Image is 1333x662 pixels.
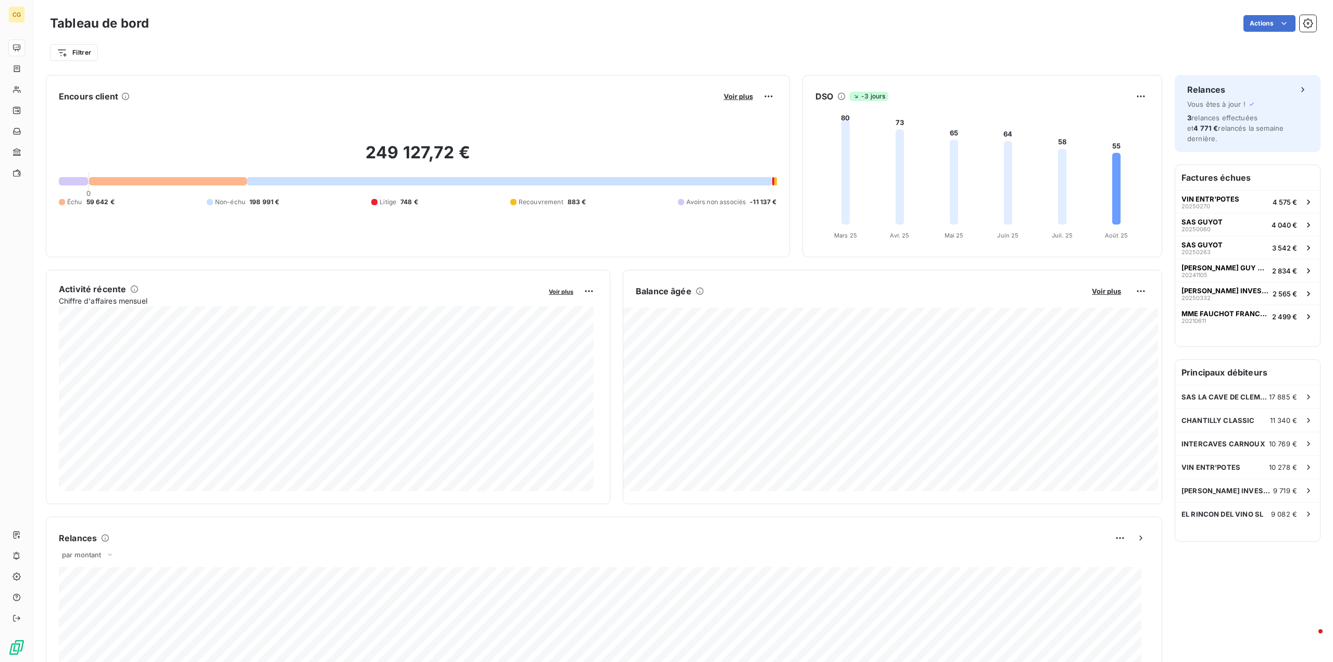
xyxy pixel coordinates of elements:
span: Vous êtes à jour ! [1187,100,1246,108]
tspan: Mai 25 [944,232,963,239]
span: 17 885 € [1269,393,1297,401]
span: Chiffre d'affaires mensuel [59,295,542,306]
span: MME FAUCHOT FRANCOISE [1181,309,1268,318]
h6: DSO [815,90,833,103]
h6: Activité récente [59,283,126,295]
span: EL RINCON DEL VINO SL [1181,510,1263,518]
span: VIN ENTR'POTES [1181,463,1240,471]
span: 748 € [400,197,418,207]
span: 2 565 € [1273,290,1297,298]
span: 2 834 € [1272,267,1297,275]
span: Voir plus [1092,287,1121,295]
span: 59 642 € [86,197,115,207]
button: Filtrer [50,44,98,61]
button: Voir plus [546,286,576,296]
tspan: Juil. 25 [1052,232,1073,239]
span: 20210611 [1181,318,1206,324]
div: CG [8,6,25,23]
button: Voir plus [1089,286,1124,296]
span: relances effectuées et relancés la semaine dernière. [1187,114,1284,143]
span: 20250270 [1181,203,1210,209]
tspan: Mars 25 [834,232,857,239]
span: 883 € [568,197,586,207]
button: Actions [1243,15,1296,32]
span: Recouvrement [519,197,563,207]
button: [PERSON_NAME] INVESTISSEMENT202503322 565 € [1175,282,1320,305]
button: VIN ENTR'POTES202502704 575 € [1175,190,1320,213]
span: 10 278 € [1269,463,1297,471]
span: 20250263 [1181,249,1211,255]
span: [PERSON_NAME] INVESTISSEMENT [1181,286,1268,295]
h2: 249 127,72 € [59,142,777,173]
tspan: Juin 25 [997,232,1018,239]
h6: Balance âgée [636,285,691,297]
span: Échu [67,197,82,207]
span: 11 340 € [1270,416,1297,424]
span: 20250060 [1181,226,1211,232]
span: Non-échu [215,197,245,207]
span: -3 jours [850,92,888,101]
span: Avoirs non associés [686,197,746,207]
span: VIN ENTR'POTES [1181,195,1239,203]
span: [PERSON_NAME] INVESTISSEMENT [1181,486,1273,495]
span: 198 991 € [249,197,279,207]
h6: Principaux débiteurs [1175,360,1320,385]
img: Logo LeanPay [8,639,25,656]
span: 0 [86,189,91,197]
h6: Encours client [59,90,118,103]
span: 4 771 € [1193,124,1218,132]
tspan: Avr. 25 [890,232,909,239]
span: Voir plus [724,92,753,101]
tspan: Août 25 [1105,232,1128,239]
span: par montant [62,551,102,559]
span: 4 040 € [1272,221,1297,229]
h3: Tableau de bord [50,14,149,33]
span: [PERSON_NAME] GUY & [PERSON_NAME] [1181,264,1268,272]
span: SAS GUYOT [1181,241,1223,249]
span: 2 499 € [1272,313,1297,321]
span: -11 137 € [750,197,776,207]
button: MME FAUCHOT FRANCOISE202106112 499 € [1175,305,1320,328]
span: 3 542 € [1272,244,1297,252]
span: CHANTILLY CLASSIC [1181,416,1255,424]
span: SAS GUYOT [1181,218,1223,226]
span: INTERCAVES CARNOUX [1181,440,1265,448]
span: 9 719 € [1273,486,1297,495]
h6: Relances [1187,83,1225,96]
span: 20241105 [1181,272,1208,278]
span: Voir plus [549,288,573,295]
span: SAS LA CAVE DE CLEMENTINE [1181,393,1269,401]
span: Litige [380,197,396,207]
button: Voir plus [721,92,756,101]
span: 3 [1187,114,1191,122]
h6: Relances [59,532,97,544]
button: SAS GUYOT202500604 040 € [1175,213,1320,236]
span: 4 575 € [1273,198,1297,206]
button: [PERSON_NAME] GUY & [PERSON_NAME]202411052 834 € [1175,259,1320,282]
span: 20250332 [1181,295,1211,301]
span: 9 082 € [1271,510,1297,518]
span: 10 769 € [1269,440,1297,448]
h6: Factures échues [1175,165,1320,190]
button: SAS GUYOT202502633 542 € [1175,236,1320,259]
iframe: Intercom live chat [1298,627,1323,652]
